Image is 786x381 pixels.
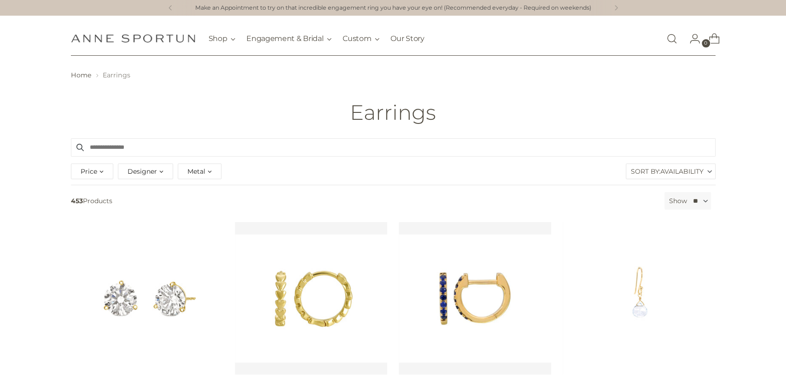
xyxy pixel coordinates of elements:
span: Metal [187,166,205,176]
a: Forever Heart Huggie Hoop Earrings I 11mm [235,222,387,375]
a: Make an Appointment to try on that incredible engagement ring you have your eye on! (Recommended ... [195,4,591,12]
b: 453 [71,197,83,205]
span: Availability [660,164,704,179]
h1: Earrings [350,101,436,124]
a: Open cart modal [701,29,720,48]
a: Blue Sapphire Huggie Hoop Earrings I 9mm [399,222,551,375]
a: Go to the account page [682,29,700,48]
span: Products [67,192,661,210]
label: Sort By:Availability [626,164,715,179]
span: Price [81,166,97,176]
span: Earrings [103,71,130,79]
a: Round Lab Diamond Classic Prong Stud Earrings [71,222,223,375]
nav: breadcrumbs [71,70,716,80]
span: 0 [702,39,710,47]
span: Designer [128,166,157,176]
a: Open search modal [663,29,681,48]
a: Anne Sportun Fine Jewellery [71,34,195,43]
a: *Limited Edition* Aquamarine Faceted Heart Briolette Earrings [563,222,715,375]
input: Search products [71,138,716,157]
button: Shop [209,29,236,49]
button: Custom [343,29,379,49]
button: Engagement & Bridal [246,29,332,49]
label: Show [669,196,687,206]
a: Our Story [390,29,424,49]
a: Home [71,71,92,79]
